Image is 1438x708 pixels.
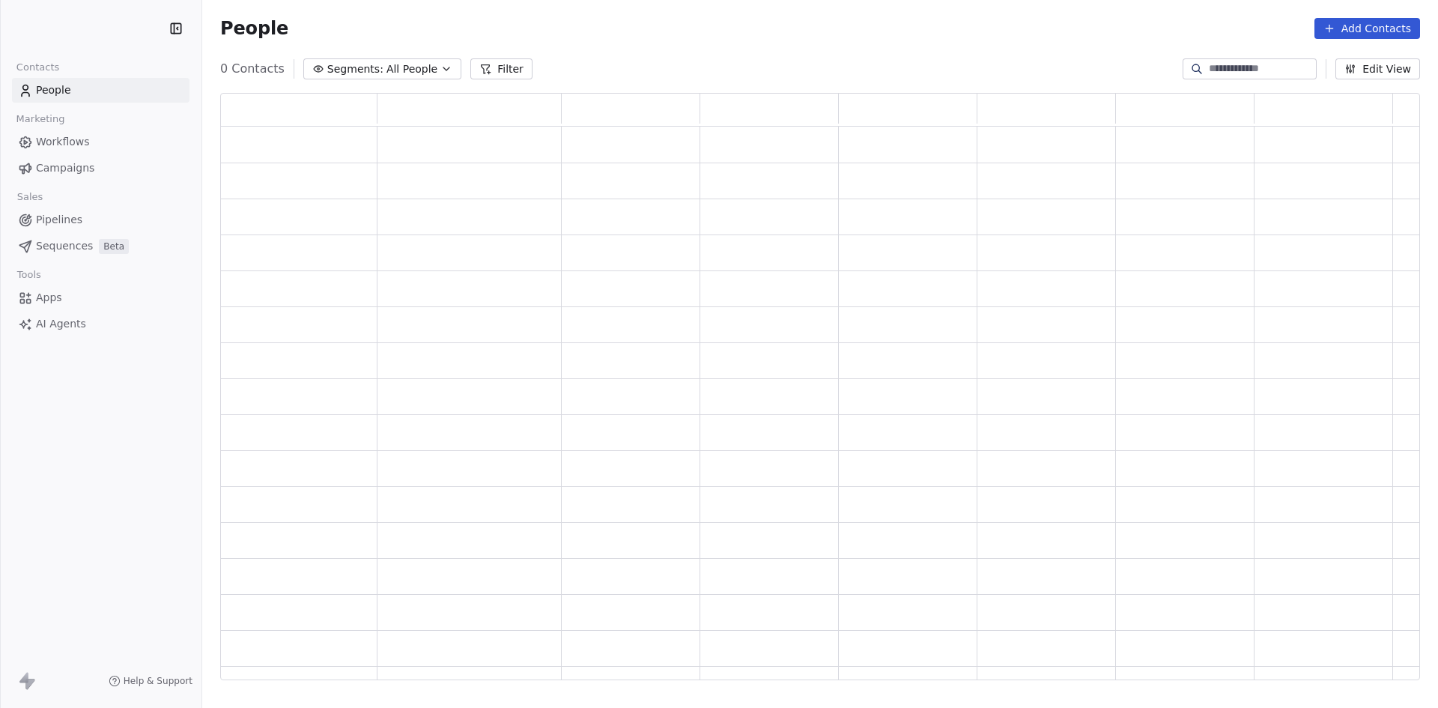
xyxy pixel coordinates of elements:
[12,285,189,310] a: Apps
[12,208,189,232] a: Pipelines
[470,58,533,79] button: Filter
[220,17,288,40] span: People
[386,61,437,77] span: All People
[36,290,62,306] span: Apps
[124,675,192,687] span: Help & Support
[12,312,189,336] a: AI Agents
[36,82,71,98] span: People
[36,238,93,254] span: Sequences
[109,675,192,687] a: Help & Support
[99,239,129,254] span: Beta
[10,108,71,130] span: Marketing
[1314,18,1420,39] button: Add Contacts
[12,130,189,154] a: Workflows
[36,316,86,332] span: AI Agents
[10,264,47,286] span: Tools
[12,156,189,181] a: Campaigns
[1335,58,1420,79] button: Edit View
[36,160,94,176] span: Campaigns
[10,186,49,208] span: Sales
[36,134,90,150] span: Workflows
[36,212,82,228] span: Pipelines
[220,60,285,78] span: 0 Contacts
[10,56,66,79] span: Contacts
[327,61,383,77] span: Segments:
[12,78,189,103] a: People
[12,234,189,258] a: SequencesBeta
